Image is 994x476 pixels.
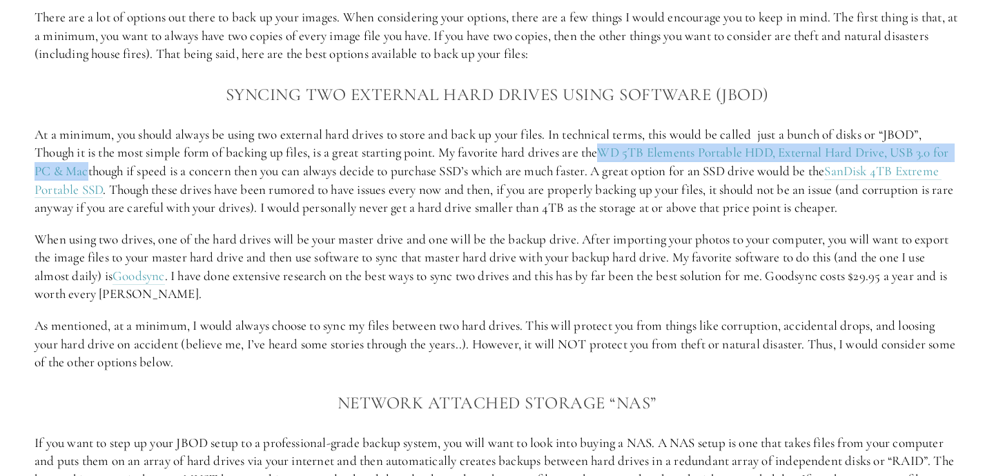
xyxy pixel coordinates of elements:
[35,126,959,217] p: At a minimum, you should always be using two external hard drives to store and back up your files...
[35,317,959,372] p: As mentioned, at a minimum, I would always choose to sync my files between two hard drives. This ...
[113,268,165,285] a: Goodsync
[35,8,959,63] p: There are a lot of options out there to back up your images. When considering your options, there...
[35,81,959,108] h3: Syncing two external hard drives using software (JBOD)
[35,230,959,304] p: When using two drives, one of the hard drives will be your master drive and one will be the backu...
[35,144,951,180] a: WD 5TB Elements Portable HDD, External Hard Drive, USB 3.0 for PC & Mac
[35,389,959,417] h3: Network Attached Storage “NAS”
